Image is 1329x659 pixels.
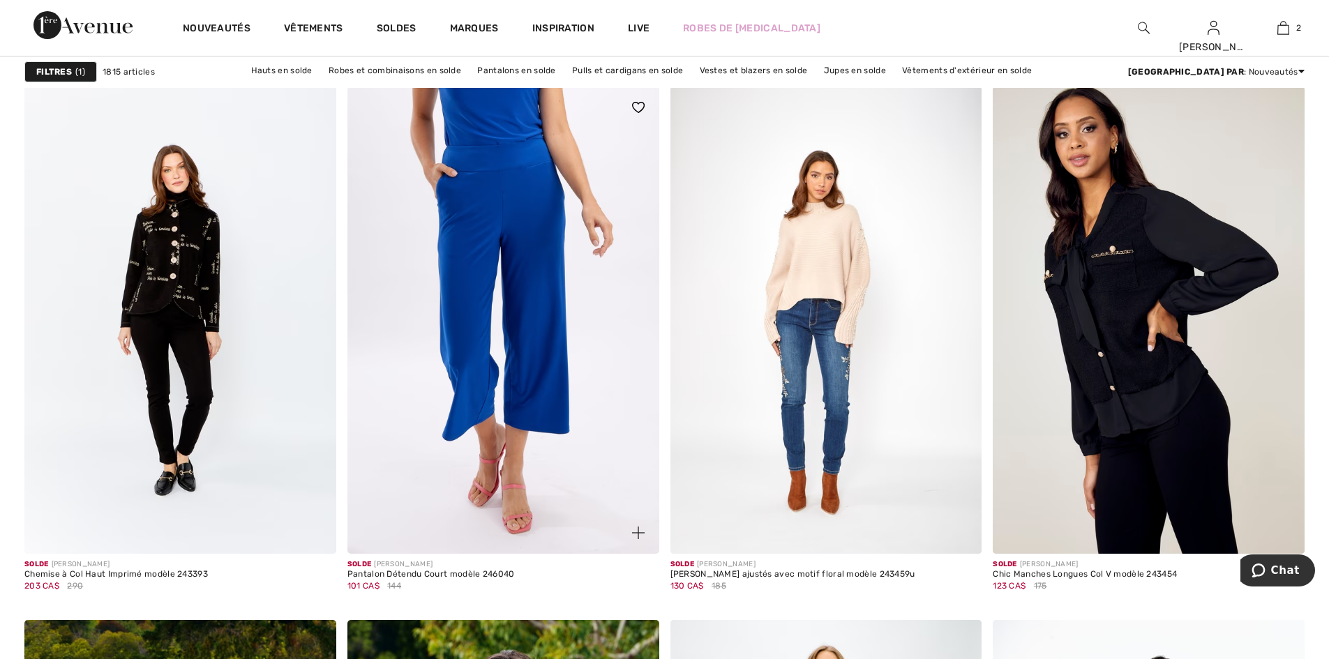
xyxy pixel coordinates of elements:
span: 1 [75,66,85,78]
span: Solde [993,560,1017,568]
a: Soldes [377,22,416,37]
img: Mes infos [1208,20,1219,36]
a: Jupes en solde [817,61,893,79]
a: Vêtements [284,22,343,37]
span: Inspiration [532,22,594,37]
a: Pantalons en solde [470,61,562,79]
div: Pantalon Détendu Court modèle 246040 [347,570,515,580]
span: Solde [670,560,695,568]
a: Vêtements d'extérieur en solde [895,61,1039,79]
img: plus_v2.svg [632,527,645,539]
div: [PERSON_NAME] [24,559,208,570]
a: Vestes et blazers en solde [693,61,815,79]
div: [PERSON_NAME] [993,559,1177,570]
span: 185 [712,580,726,592]
div: [PERSON_NAME] [1179,40,1247,54]
a: Se connecter [1208,21,1219,34]
span: Solde [24,560,49,568]
a: Robes de [MEDICAL_DATA] [683,21,820,36]
a: Pulls et cardigans en solde [565,61,690,79]
iframe: Ouvre un widget dans lequel vous pouvez chatter avec l’un de nos agents [1240,554,1315,589]
span: Solde [347,560,372,568]
img: heart_black_full.svg [632,102,645,113]
a: 2 [1249,20,1317,36]
img: Chic Manches Longues Col V modèle 243454. Blanc Cassé [993,86,1305,554]
span: 101 CA$ [347,581,380,591]
div: [PERSON_NAME] [347,559,515,570]
div: [PERSON_NAME] ajustés avec motif floral modèle 243459u [670,570,915,580]
span: 2 [1296,22,1301,34]
a: Hauts en solde [244,61,320,79]
a: Robes et combinaisons en solde [322,61,468,79]
a: Nouveautés [183,22,250,37]
div: Chemise à Col Haut Imprimé modèle 243393 [24,570,208,580]
span: 123 CA$ [993,581,1026,591]
div: Chic Manches Longues Col V modèle 243454 [993,570,1177,580]
span: 175 [1034,580,1047,592]
img: 1ère Avenue [33,11,133,39]
img: Chemise à Col Haut Imprimé modèle 243393. Noir/Beige [24,86,336,554]
img: Jeans ajustés avec motif floral modèle 243459u. Bleu [670,86,982,554]
a: Pantalon Détendu Court modèle 246040. Royal [347,86,659,554]
img: Mon panier [1277,20,1289,36]
a: Live [628,21,650,36]
span: 130 CA$ [670,581,704,591]
span: 290 [67,580,83,592]
span: 203 CA$ [24,581,59,591]
div: : Nouveautés [1128,66,1305,78]
strong: Filtres [36,66,72,78]
img: recherche [1138,20,1150,36]
strong: [GEOGRAPHIC_DATA] par [1128,67,1244,77]
span: 1815 articles [103,66,155,78]
a: Marques [450,22,499,37]
span: 144 [387,580,401,592]
div: [PERSON_NAME] [670,559,915,570]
